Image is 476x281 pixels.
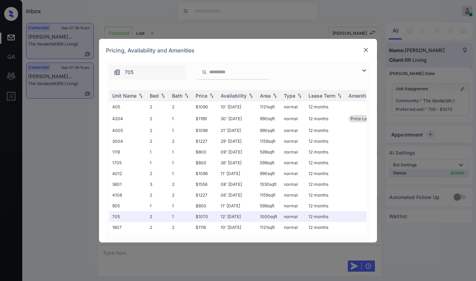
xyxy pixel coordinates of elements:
[218,168,257,179] td: 11' [DATE]
[281,200,306,211] td: normal
[147,157,169,168] td: 1
[109,222,147,233] td: 1807
[257,136,281,147] td: 1159 sqft
[360,66,368,75] img: icon-zuma
[109,112,147,125] td: 4204
[306,157,346,168] td: 12 months
[257,125,281,136] td: 990 sqft
[183,93,190,98] img: sorting
[306,147,346,157] td: 12 months
[296,93,303,98] img: sorting
[306,233,346,243] td: 12 months
[147,233,169,243] td: 2
[109,168,147,179] td: 4012
[193,233,218,243] td: $1200
[218,190,257,200] td: 06' [DATE]
[218,112,257,125] td: 30' [DATE]
[257,179,281,190] td: 1530 sqft
[147,136,169,147] td: 2
[147,190,169,200] td: 2
[137,93,144,98] img: sorting
[172,93,182,99] div: Bath
[208,93,215,98] img: sorting
[147,179,169,190] td: 3
[109,136,147,147] td: 3004
[125,68,133,76] span: 705
[169,157,193,168] td: 1
[109,101,147,112] td: 405
[257,211,281,222] td: 1000 sqft
[281,233,306,243] td: normal
[169,112,193,125] td: 1
[218,222,257,233] td: 10' [DATE]
[150,93,159,99] div: Bed
[169,168,193,179] td: 1
[257,200,281,211] td: 599 sqft
[109,125,147,136] td: 4005
[218,136,257,147] td: 29' [DATE]
[202,69,207,75] img: icon-zuma
[306,136,346,147] td: 12 months
[306,200,346,211] td: 12 months
[306,168,346,179] td: 12 months
[193,179,218,190] td: $1556
[257,157,281,168] td: 599 sqft
[257,147,281,157] td: 599 sqft
[281,157,306,168] td: normal
[147,222,169,233] td: 2
[306,125,346,136] td: 12 months
[309,93,335,99] div: Lease Term
[218,211,257,222] td: 12' [DATE]
[169,136,193,147] td: 2
[336,93,343,98] img: sorting
[257,168,281,179] td: 990 sqft
[159,93,166,98] img: sorting
[147,112,169,125] td: 2
[109,233,147,243] td: 3208
[281,147,306,157] td: normal
[109,200,147,211] td: 905
[306,190,346,200] td: 12 months
[351,116,376,121] span: Price Leader
[218,233,257,243] td: 13' [DATE]
[247,93,254,98] img: sorting
[109,157,147,168] td: 1705
[257,112,281,125] td: 990 sqft
[193,222,218,233] td: $1116
[284,93,295,99] div: Type
[306,112,346,125] td: 12 months
[193,101,218,112] td: $1090
[169,222,193,233] td: 2
[169,179,193,190] td: 2
[169,211,193,222] td: 1
[257,233,281,243] td: 1255 sqft
[112,93,137,99] div: Unit Name
[362,47,369,53] img: close
[218,101,257,112] td: 10' [DATE]
[193,112,218,125] td: $1199
[281,112,306,125] td: normal
[169,190,193,200] td: 2
[281,168,306,179] td: normal
[193,136,218,147] td: $1227
[281,190,306,200] td: normal
[169,200,193,211] td: 1
[193,200,218,211] td: $800
[147,147,169,157] td: 1
[196,93,207,99] div: Price
[169,101,193,112] td: 2
[147,200,169,211] td: 1
[193,211,218,222] td: $1070
[169,233,193,243] td: 2
[348,93,372,99] div: Amenities
[218,157,257,168] td: 26' [DATE]
[193,168,218,179] td: $1096
[147,168,169,179] td: 2
[109,147,147,157] td: 1119
[271,93,278,98] img: sorting
[281,211,306,222] td: normal
[169,147,193,157] td: 1
[114,69,121,76] img: icon-zuma
[281,101,306,112] td: normal
[306,179,346,190] td: 12 months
